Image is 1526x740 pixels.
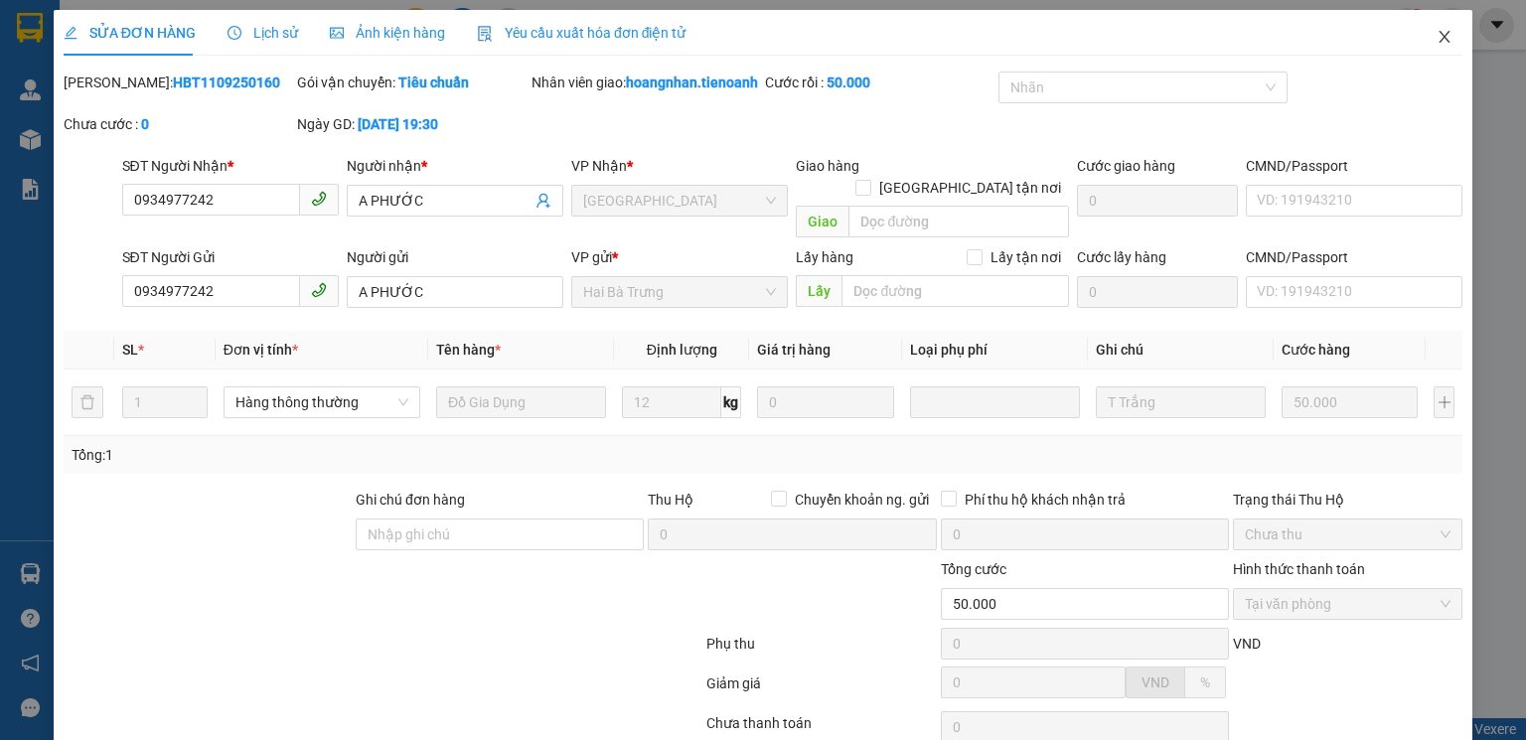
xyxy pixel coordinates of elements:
div: SĐT Người Nhận [122,155,339,177]
div: Giảm giá [704,672,938,707]
b: [DATE] 19:30 [358,116,438,132]
div: Trạng thái Thu Hộ [1233,489,1462,511]
span: Giao [796,206,848,237]
input: Ghi Chú [1096,386,1266,418]
div: CMND/Passport [1246,155,1462,177]
span: Đơn vị tính [224,342,298,358]
input: Cước lấy hàng [1077,276,1238,308]
button: Close [1417,10,1472,66]
input: Cước giao hàng [1077,185,1238,217]
button: delete [72,386,103,418]
div: Người gửi [347,246,563,268]
span: SỬA ĐƠN HÀNG [64,25,196,41]
div: CMND/Passport [1246,246,1462,268]
span: phone [311,191,327,207]
span: Lấy tận nơi [983,246,1069,268]
span: Lịch sử [228,25,298,41]
span: VND [1142,674,1169,690]
div: Phụ thu [704,633,938,667]
div: Người nhận [347,155,563,177]
span: Hai Bà Trưng [583,277,776,307]
span: Chuyển khoản ng. gửi [787,489,937,511]
div: Gói vận chuyển: [297,72,527,93]
span: Hàng thông thường [235,387,408,417]
span: user-add [535,193,551,209]
span: clock-circle [228,26,241,40]
div: Chưa cước : [64,113,293,135]
label: Cước lấy hàng [1077,249,1166,265]
b: hoangnhan.tienoanh [626,74,758,90]
img: icon [477,26,493,42]
span: Cước hàng [1282,342,1350,358]
span: Lấy hàng [796,249,853,265]
span: VP Nhận [571,158,627,174]
div: VP gửi [571,246,788,268]
input: Dọc đường [841,275,1069,307]
span: Lấy [796,275,841,307]
span: close [1437,29,1452,45]
input: Ghi chú đơn hàng [356,518,644,550]
b: Tiêu chuẩn [398,74,469,90]
span: Giao hàng [796,158,859,174]
span: Giá trị hàng [757,342,831,358]
b: 50.000 [827,74,870,90]
span: VND [1233,636,1261,652]
input: 0 [1282,386,1418,418]
b: HBT1109250160 [173,74,280,90]
span: Thu Hộ [648,492,693,508]
div: SĐT Người Gửi [122,246,339,268]
span: Chưa thu [1245,519,1450,549]
span: Tổng cước [941,561,1006,577]
input: 0 [757,386,893,418]
div: Cước rồi : [765,72,994,93]
span: edit [64,26,77,40]
div: Tổng: 1 [72,444,590,466]
div: Nhân viên giao: [532,72,761,93]
span: SL [122,342,138,358]
div: [PERSON_NAME]: [64,72,293,93]
span: Tại văn phòng [1245,589,1450,619]
span: Yêu cầu xuất hóa đơn điện tử [477,25,687,41]
th: Loại phụ phí [902,331,1088,370]
input: VD: Bàn, Ghế [436,386,606,418]
b: 0 [141,116,149,132]
span: % [1200,674,1210,690]
label: Hình thức thanh toán [1233,561,1365,577]
div: Ngày GD: [297,113,527,135]
span: Định lượng [647,342,717,358]
input: Dọc đường [848,206,1069,237]
span: Tên hàng [436,342,501,358]
span: [GEOGRAPHIC_DATA] tận nơi [871,177,1069,199]
label: Cước giao hàng [1077,158,1175,174]
span: Phí thu hộ khách nhận trả [957,489,1134,511]
span: kg [721,386,741,418]
label: Ghi chú đơn hàng [356,492,465,508]
th: Ghi chú [1088,331,1274,370]
span: Thủ Đức [583,186,776,216]
span: picture [330,26,344,40]
span: Ảnh kiện hàng [330,25,445,41]
button: plus [1434,386,1454,418]
span: phone [311,282,327,298]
